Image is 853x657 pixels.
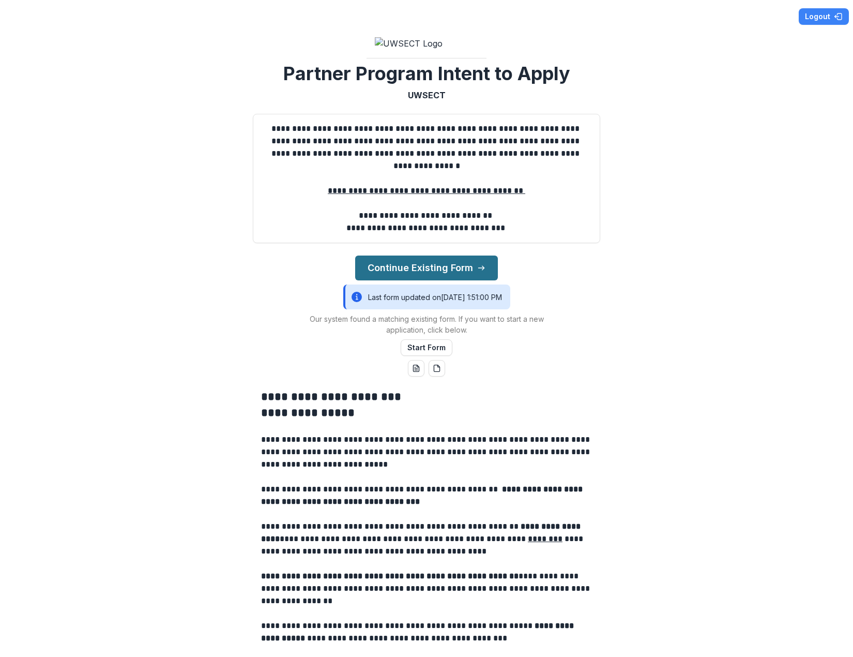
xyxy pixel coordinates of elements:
[375,37,478,50] img: UWSECT Logo
[343,285,510,309] div: Last form updated on [DATE] 1:51:00 PM
[799,8,849,25] button: Logout
[355,256,498,280] button: Continue Existing Form
[297,313,556,335] p: Our system found a matching existing form. If you want to start a new application, click below.
[283,63,570,85] h2: Partner Program Intent to Apply
[408,89,446,101] p: UWSECT
[408,360,424,377] button: word-download
[401,339,452,356] button: Start Form
[429,360,445,377] button: pdf-download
